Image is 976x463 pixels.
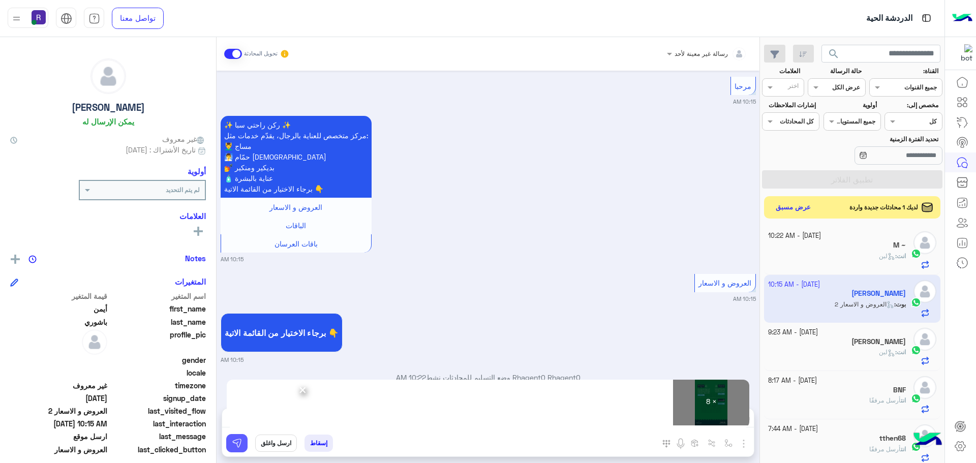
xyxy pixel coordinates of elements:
[673,380,749,425] div: × 8
[897,252,906,260] span: انت
[72,102,145,113] h5: [PERSON_NAME]
[109,431,206,442] span: last_message
[788,81,800,93] div: اختر
[112,8,164,29] a: تواصل معنا
[825,135,938,144] label: تحديد الفترة الزمنية
[396,373,426,382] span: 10:22 AM
[825,101,877,110] label: أولوية
[897,348,906,356] span: انت
[720,435,737,451] button: select flow
[221,356,243,364] small: 10:15 AM
[10,444,107,455] span: العروض و الاسعار
[911,345,921,355] img: WhatsApp
[109,406,206,416] span: last_visited_flow
[10,367,107,378] span: null
[768,231,821,241] small: [DATE] - 10:22 AM
[82,329,107,355] img: defaultAdmin.png
[32,10,46,24] img: userImage
[91,59,126,94] img: defaultAdmin.png
[10,303,107,314] span: أيمن
[185,254,206,263] h6: Notes
[109,380,206,391] span: timezone
[708,439,716,447] img: Trigger scenario
[675,50,728,57] span: رسالة غير معينة لأحد
[109,367,206,378] span: locale
[10,431,107,442] span: ارسل موقع
[879,252,895,260] span: لبن
[828,48,840,60] span: search
[724,439,733,447] img: select flow
[221,372,756,383] p: Rhagent0 Rhagent0 وضع التسليم للمحادثات نشط
[879,434,906,443] h5: tthen68
[84,8,104,29] a: tab
[886,101,938,110] label: مخصص إلى:
[662,440,670,448] img: make a call
[166,186,200,194] b: لم يتم التحديد
[88,13,100,24] img: tab
[869,396,901,404] span: أرسل مرفقًا
[735,82,751,90] span: مرحبا
[772,200,815,215] button: عرض مسبق
[763,101,815,110] label: إشارات الملاحظات
[10,291,107,301] span: قيمة المتغير
[60,13,72,24] img: tab
[952,8,972,29] img: Logo
[913,376,936,399] img: defaultAdmin.png
[109,444,206,455] span: last_clicked_button
[733,98,756,106] small: 10:15 AM
[109,303,206,314] span: first_name
[109,393,206,404] span: signup_date
[911,249,921,259] img: WhatsApp
[232,438,242,448] img: send message
[913,231,936,254] img: defaultAdmin.png
[895,348,906,356] b: :
[895,252,906,260] b: :
[109,291,206,301] span: اسم المتغير
[255,435,297,452] button: ارسل واغلق
[10,418,107,429] span: 2025-09-23T07:15:35.69Z
[269,203,322,211] span: العروض و الاسعار
[304,435,333,452] button: إسقاط
[82,117,134,126] h6: يمكن الإرسال له
[954,44,972,63] img: 322853014244696
[762,170,942,189] button: تطبيق الفلاتر
[10,211,206,221] h6: العلامات
[698,279,751,287] span: العروض و الاسعار
[687,435,704,451] button: create order
[704,435,720,451] button: Trigger scenario
[821,45,846,67] button: search
[109,418,206,429] span: last_interaction
[849,203,918,212] span: لديك 1 محادثات جديدة واردة
[109,329,206,353] span: profile_pic
[244,50,278,58] small: تحويل المحادثة
[10,355,107,365] span: null
[126,144,196,155] span: تاريخ الأشتراك : [DATE]
[901,445,906,453] span: انت
[768,424,818,434] small: [DATE] - 7:44 AM
[871,67,939,76] label: القناة:
[733,295,756,303] small: 10:15 AM
[809,67,862,76] label: حالة الرسالة
[221,116,372,198] p: 23/9/2025, 10:15 AM
[10,12,23,25] img: profile
[768,328,818,337] small: [DATE] - 9:23 AM
[920,12,933,24] img: tab
[10,380,107,391] span: غير معروف
[763,67,800,76] label: العلامات
[869,445,901,453] span: أرسل مرفقًا
[911,393,921,404] img: WhatsApp
[188,167,206,176] h6: أولوية
[274,239,318,248] span: باقات العرسان
[225,328,339,337] span: برجاء الاختيار من القائمة الاتية 👇
[221,255,243,263] small: 10:15 AM
[768,376,817,386] small: [DATE] - 8:17 AM
[675,438,687,450] img: send voice note
[691,439,699,447] img: create order
[866,12,912,25] p: الدردشة الحية
[10,317,107,327] span: باشوري
[162,134,206,144] span: غير معروف
[10,406,107,416] span: العروض و الاسعار 2
[910,422,945,458] img: hulul-logo.png
[11,255,20,264] img: add
[10,393,107,404] span: 2025-09-23T07:15:19.537Z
